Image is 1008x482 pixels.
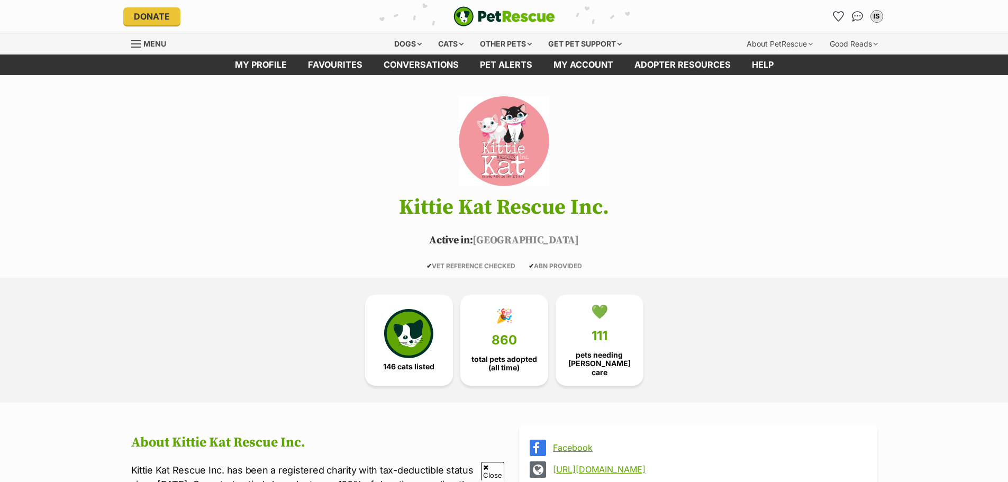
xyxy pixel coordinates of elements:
[443,96,564,186] img: Kittie Kat Rescue Inc.
[852,11,863,22] img: chat-41dd97257d64d25036548639549fe6c8038ab92f7586957e7f3b1b290dea8141.svg
[131,33,174,52] a: Menu
[553,443,862,452] a: Facebook
[496,308,513,324] div: 🎉
[741,54,784,75] a: Help
[592,329,607,343] span: 111
[115,233,893,249] p: [GEOGRAPHIC_DATA]
[624,54,741,75] a: Adopter resources
[556,295,643,386] a: 💚 111 pets needing [PERSON_NAME] care
[143,39,166,48] span: Menu
[453,6,555,26] a: PetRescue
[115,196,893,219] h1: Kittie Kat Rescue Inc.
[469,355,539,372] span: total pets adopted (all time)
[739,33,820,54] div: About PetRescue
[541,33,629,54] div: Get pet support
[426,262,515,270] span: VET REFERENCE CHECKED
[543,54,624,75] a: My account
[373,54,469,75] a: conversations
[481,462,504,480] span: Close
[387,33,429,54] div: Dogs
[473,33,539,54] div: Other pets
[553,465,862,474] a: [URL][DOMAIN_NAME]
[431,33,471,54] div: Cats
[453,6,555,26] img: logo-e224e6f780fb5917bec1dbf3a21bbac754714ae5b6737aabdf751b685950b380.svg
[131,435,489,451] h2: About Kittie Kat Rescue Inc.
[365,295,453,386] a: 146 cats listed
[429,234,473,247] span: Active in:
[830,8,847,25] a: Favourites
[384,309,433,358] img: cat-icon-068c71abf8fe30c970a85cd354bc8e23425d12f6e8612795f06af48be43a487a.svg
[591,304,608,320] div: 💚
[426,262,432,270] icon: ✔
[123,7,180,25] a: Donate
[565,351,634,376] span: pets needing [PERSON_NAME] care
[529,262,582,270] span: ABN PROVIDED
[492,333,517,348] span: 860
[822,33,885,54] div: Good Reads
[529,262,534,270] icon: ✔
[469,54,543,75] a: Pet alerts
[224,54,297,75] a: My profile
[460,295,548,386] a: 🎉 860 total pets adopted (all time)
[849,8,866,25] a: Conversations
[383,362,434,371] span: 146 cats listed
[830,8,885,25] ul: Account quick links
[297,54,373,75] a: Favourites
[871,11,882,22] div: IS
[868,8,885,25] button: My account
